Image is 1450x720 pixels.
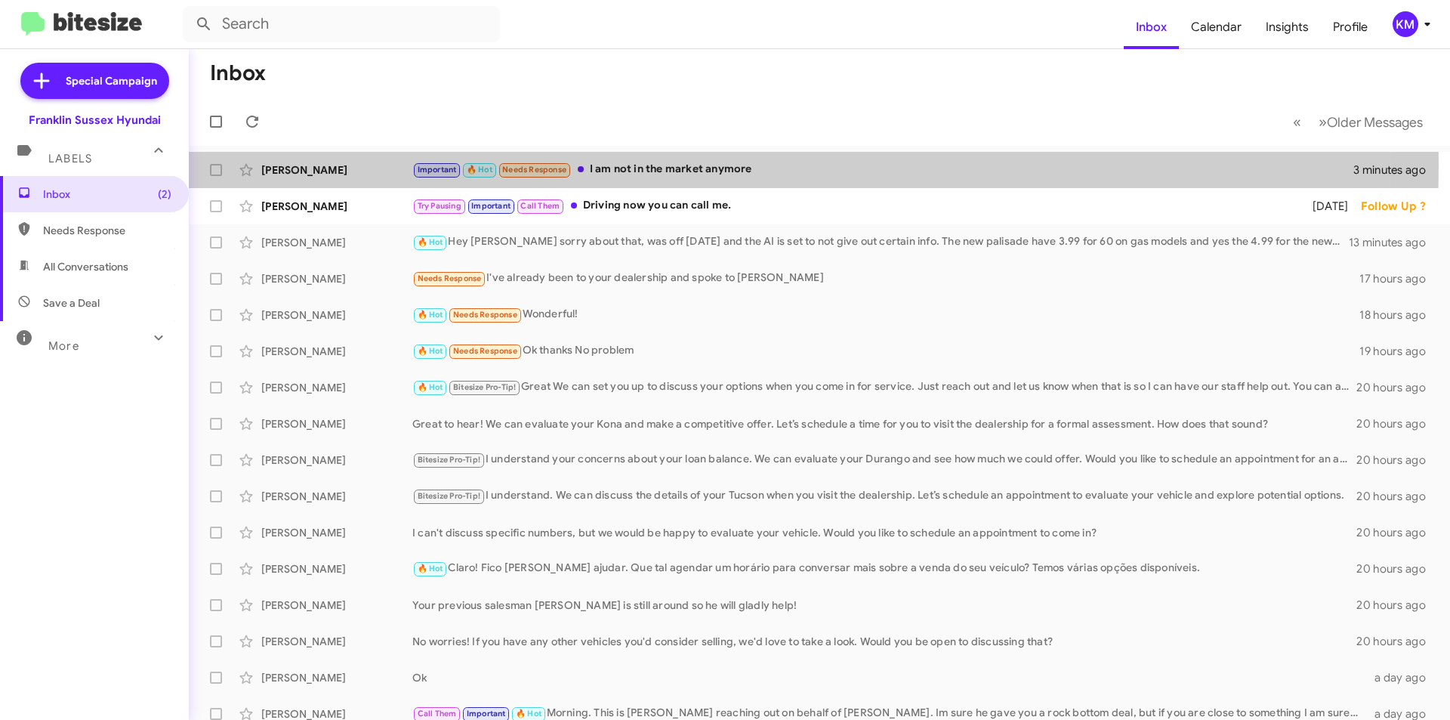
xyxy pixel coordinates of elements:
div: 20 hours ago [1356,380,1438,395]
div: I understand your concerns about your loan balance. We can evaluate your Durango and see how much... [412,451,1356,468]
span: 🔥 Hot [418,382,443,392]
div: 17 hours ago [1359,271,1438,286]
div: 3 minutes ago [1353,162,1438,178]
button: Previous [1284,107,1310,138]
span: Important [471,201,511,211]
div: [PERSON_NAME] [261,489,412,504]
span: Try Pausing [418,201,461,211]
div: 20 hours ago [1356,416,1438,431]
div: 20 hours ago [1356,489,1438,504]
div: 20 hours ago [1356,598,1438,613]
span: Important [418,165,457,175]
div: Your previous salesman [PERSON_NAME] is still around so he will gladly help! [412,598,1356,613]
a: Insights [1254,5,1321,49]
div: Wonderful! [412,306,1359,323]
div: KM [1393,11,1418,37]
div: 20 hours ago [1356,634,1438,649]
div: 19 hours ago [1359,344,1438,359]
div: [PERSON_NAME] [261,162,412,178]
div: Ok [412,670,1365,685]
span: Important [467,709,506,718]
div: [PERSON_NAME] [261,235,412,250]
a: Profile [1321,5,1380,49]
span: 🔥 Hot [418,237,443,247]
div: [PERSON_NAME] [261,634,412,649]
span: Inbox [43,187,171,202]
span: Labels [48,152,92,165]
div: Great We can set you up to discuss your options when you come in for service. Just reach out and ... [412,379,1356,396]
span: 🔥 Hot [418,346,443,356]
div: [PERSON_NAME] [261,344,412,359]
span: Needs Response [43,223,171,238]
span: 🔥 Hot [516,709,541,718]
div: 20 hours ago [1356,561,1438,576]
div: [PERSON_NAME] [261,525,412,540]
span: More [48,339,79,353]
div: [PERSON_NAME] [261,380,412,395]
div: Follow Up ? [1361,199,1438,214]
span: All Conversations [43,259,128,274]
div: 20 hours ago [1356,525,1438,540]
div: Franklin Sussex Hyundai [29,113,161,128]
span: Save a Deal [43,295,100,311]
div: [PERSON_NAME] [261,453,412,468]
div: [PERSON_NAME] [261,307,412,323]
div: I can't discuss specific numbers, but we would be happy to evaluate your vehicle. Would you like ... [412,525,1356,540]
div: No worries! If you have any other vehicles you'd consider selling, we'd love to take a look. Woul... [412,634,1356,649]
span: « [1293,113,1301,131]
a: Special Campaign [20,63,169,99]
span: Bitesize Pro-Tip! [418,455,480,465]
div: Driving now you can call me. [412,197,1293,215]
div: [PERSON_NAME] [261,598,412,613]
div: I understand. We can discuss the details of your Tucson when you visit the dealership. Let’s sche... [412,487,1356,505]
span: Needs Response [453,310,517,320]
span: » [1319,113,1327,131]
div: 18 hours ago [1359,307,1438,323]
div: 13 minutes ago [1349,235,1438,250]
span: 🔥 Hot [418,310,443,320]
h1: Inbox [210,61,266,85]
span: Special Campaign [66,73,157,88]
div: 20 hours ago [1356,453,1438,468]
span: Needs Response [502,165,566,175]
a: Calendar [1179,5,1254,49]
input: Search [183,6,500,42]
div: [PERSON_NAME] [261,199,412,214]
span: Bitesize Pro-Tip! [453,382,516,392]
span: Bitesize Pro-Tip! [418,491,480,501]
div: Hey [PERSON_NAME] sorry about that, was off [DATE] and the AI is set to not give out certain info... [412,233,1349,251]
button: Next [1310,107,1432,138]
div: [PERSON_NAME] [261,416,412,431]
div: [PERSON_NAME] [261,561,412,576]
span: Call Them [418,709,457,718]
div: Claro! Fico [PERSON_NAME] ajudar. Que tal agendar um horário para conversar mais sobre a venda do... [412,560,1356,577]
div: Great to hear! We can evaluate your Kona and make a competitive offer. Let’s schedule a time for ... [412,416,1356,431]
button: KM [1380,11,1433,37]
a: Inbox [1124,5,1179,49]
div: [PERSON_NAME] [261,670,412,685]
nav: Page navigation example [1285,107,1432,138]
span: (2) [158,187,171,202]
span: 🔥 Hot [418,564,443,573]
div: [DATE] [1293,199,1361,214]
div: a day ago [1365,670,1438,685]
span: Needs Response [453,346,517,356]
div: I am not in the market anymore [412,161,1353,178]
span: Call Them [520,201,560,211]
span: Needs Response [418,273,482,283]
div: Ok thanks No problem [412,342,1359,360]
span: Older Messages [1327,114,1423,131]
span: 🔥 Hot [467,165,492,175]
div: [PERSON_NAME] [261,271,412,286]
div: I've already been to your dealership and spoke to [PERSON_NAME] [412,270,1359,287]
